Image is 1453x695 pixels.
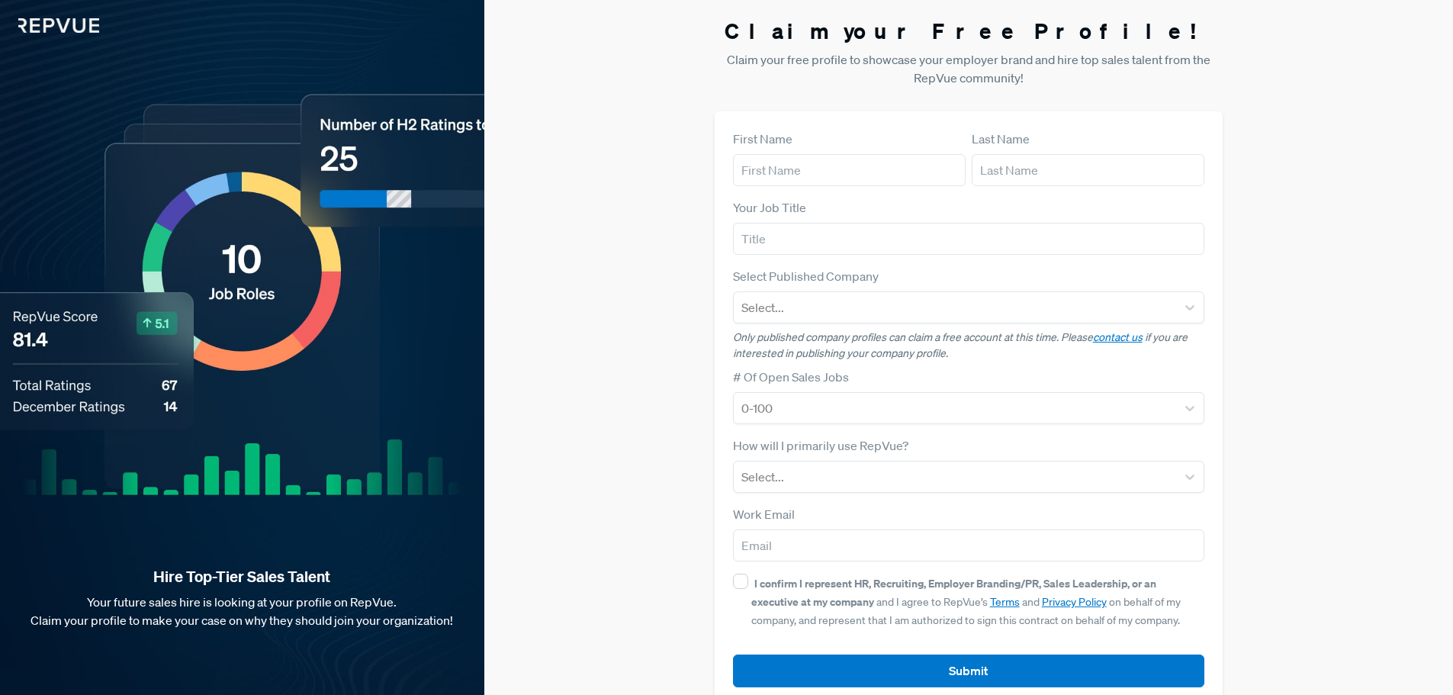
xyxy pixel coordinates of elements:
input: Last Name [972,154,1204,186]
h3: Claim your Free Profile! [715,18,1223,44]
a: contact us [1093,330,1143,344]
strong: Hire Top-Tier Sales Talent [24,567,460,587]
input: First Name [733,154,966,186]
a: Privacy Policy [1042,595,1107,609]
span: and I agree to RepVue’s and on behalf of my company, and represent that I am authorized to sign t... [751,577,1181,627]
a: Terms [990,595,1020,609]
label: Last Name [972,130,1030,148]
strong: I confirm I represent HR, Recruiting, Employer Branding/PR, Sales Leadership, or an executive at ... [751,576,1156,609]
label: Select Published Company [733,267,879,285]
label: Your Job Title [733,198,806,217]
input: Email [733,529,1205,561]
label: # Of Open Sales Jobs [733,368,849,386]
label: Work Email [733,505,795,523]
p: Claim your free profile to showcase your employer brand and hire top sales talent from the RepVue... [715,50,1223,87]
p: Your future sales hire is looking at your profile on RepVue. Claim your profile to make your case... [24,593,460,629]
p: Only published company profiles can claim a free account at this time. Please if you are interest... [733,330,1205,362]
label: How will I primarily use RepVue? [733,436,908,455]
label: First Name [733,130,792,148]
input: Title [733,223,1205,255]
button: Submit [733,655,1205,687]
